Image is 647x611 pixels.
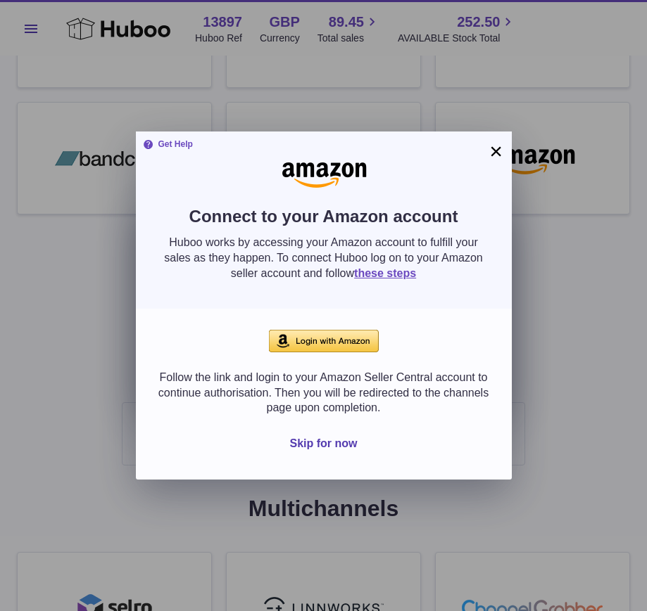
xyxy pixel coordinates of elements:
[264,160,384,188] img: Amazon logo
[143,139,193,150] strong: Get Help
[157,370,491,416] p: Follow the link and login to your Amazon Seller Central account to continue authorisation. Then y...
[269,330,379,352] img: Login to Amazon
[488,143,505,160] button: ×
[354,267,416,279] a: these steps
[157,205,491,235] h2: Connect to your Amazon account
[279,430,369,458] button: Skip for now
[157,235,491,281] p: Huboo works by accessing your Amazon account to fulfill your sales as they happen. To connect Hub...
